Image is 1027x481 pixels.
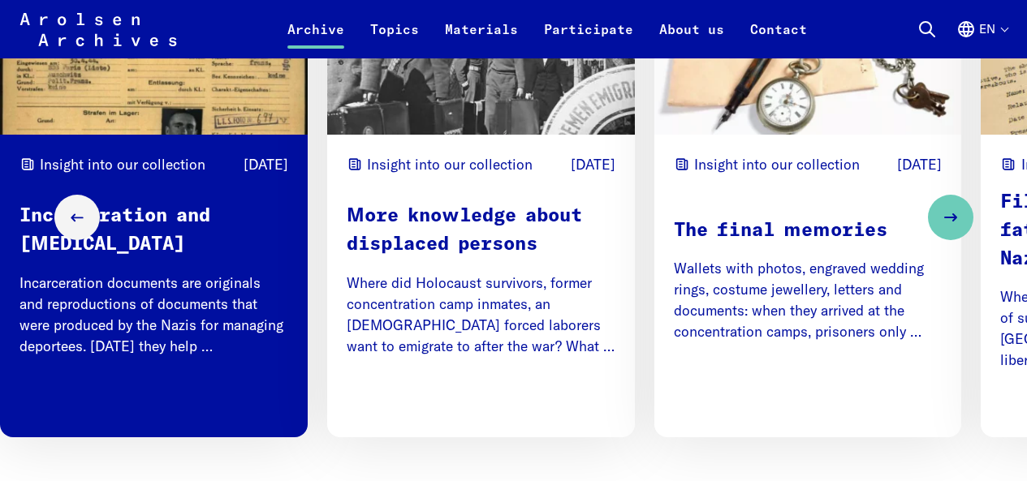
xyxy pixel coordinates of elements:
p: Incarceration and [MEDICAL_DATA] [19,202,288,259]
p: The final memories [674,217,943,245]
time: [DATE] [897,154,942,175]
a: About us [646,19,737,58]
button: Previous slide [54,195,100,240]
button: English, language selection [956,19,1008,58]
time: [DATE] [244,154,288,175]
span: Insight into our collection [694,154,860,175]
time: [DATE] [571,154,615,175]
button: Next slide [928,195,973,240]
span: Insight into our collection [40,154,205,175]
p: Incarceration documents are originals and reproductions of documents that were produced by the Na... [19,273,288,357]
a: Participate [531,19,646,58]
a: Contact [737,19,820,58]
nav: Primary [274,10,820,49]
span: Insight into our collection [367,154,533,175]
a: Topics [357,19,432,58]
a: Archive [274,19,357,58]
p: Where did Holocaust survivors, former concentration camp inmates, an [DEMOGRAPHIC_DATA] forced la... [347,273,615,357]
p: Wallets with photos, engraved wedding rings, costume jewellery, letters and documents: when they ... [674,258,943,342]
p: More knowledge about displaced persons [347,202,615,259]
a: Materials [432,19,531,58]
